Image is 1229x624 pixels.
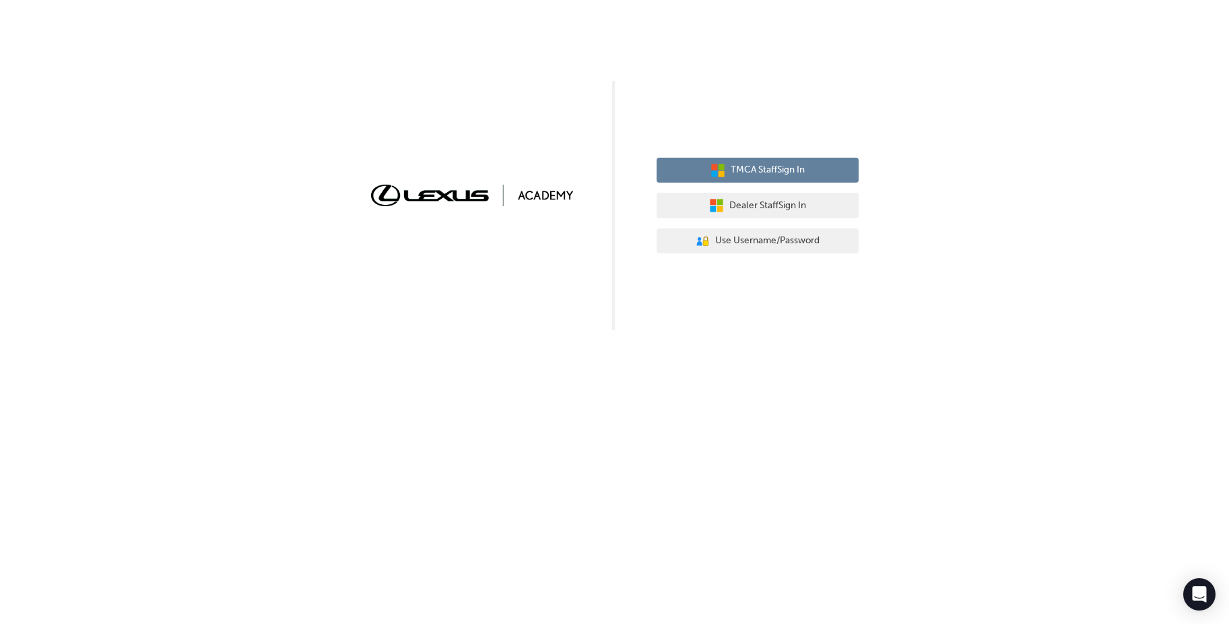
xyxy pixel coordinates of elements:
img: Trak [371,185,573,206]
span: Dealer Staff Sign In [729,198,806,214]
button: TMCA StaffSign In [657,158,859,183]
button: Use Username/Password [657,228,859,254]
span: TMCA Staff Sign In [731,162,805,178]
button: Dealer StaffSign In [657,193,859,218]
span: Use Username/Password [715,233,820,249]
div: Open Intercom Messenger [1183,578,1216,611]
